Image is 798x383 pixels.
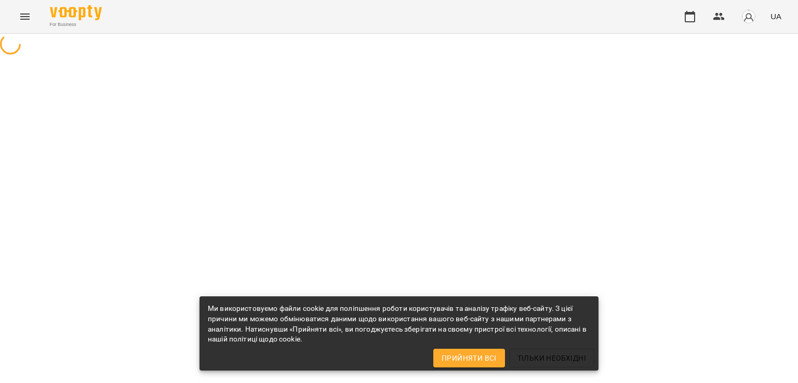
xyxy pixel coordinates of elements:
[770,11,781,22] span: UA
[766,7,786,26] button: UA
[12,4,37,29] button: Menu
[50,21,102,28] span: For Business
[50,5,102,20] img: Voopty Logo
[741,9,756,24] img: avatar_s.png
